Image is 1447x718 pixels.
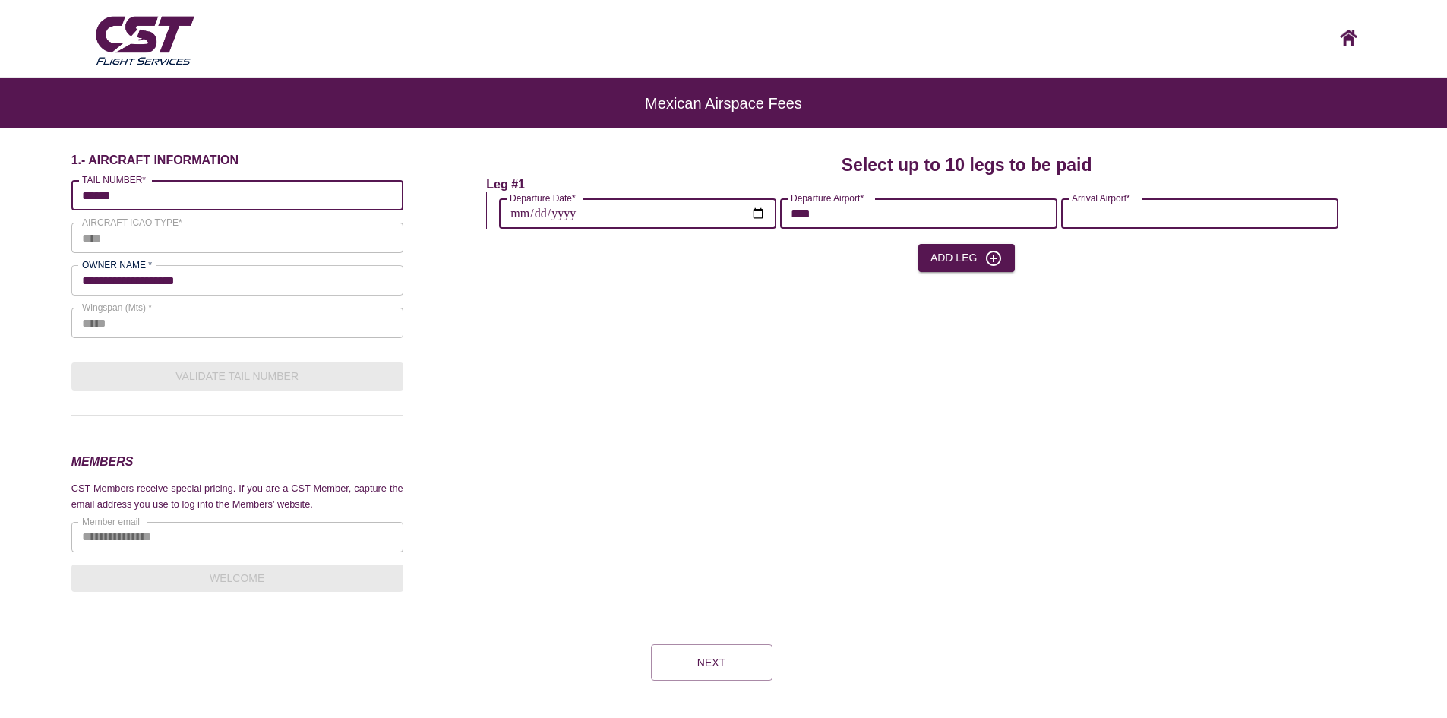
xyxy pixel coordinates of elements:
img: CST Flight Services logo [92,10,197,69]
h3: MEMBERS [71,452,403,472]
h6: 1.- AIRCRAFT INFORMATION [71,153,403,168]
label: Arrival Airport* [1072,191,1130,204]
label: Member email [82,515,140,528]
button: Add Leg [918,244,1015,272]
h6: Mexican Airspace Fees [61,103,1386,104]
h4: Select up to 10 legs to be paid [842,153,1092,177]
label: Wingspan (Mts) * [82,301,152,314]
button: Next [651,644,772,681]
label: TAIL NUMBER* [82,173,146,186]
h6: Leg #1 [486,177,525,192]
label: AIRCRAFT ICAO TYPE* [82,216,182,229]
label: Departure Date* [510,191,576,204]
label: OWNER NAME * [82,258,152,271]
p: CST Members receive special pricing. If you are a CST Member, capture the email address you use t... [71,481,403,512]
label: Departure Airport* [791,191,864,204]
img: CST logo, click here to go home screen [1340,30,1357,46]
